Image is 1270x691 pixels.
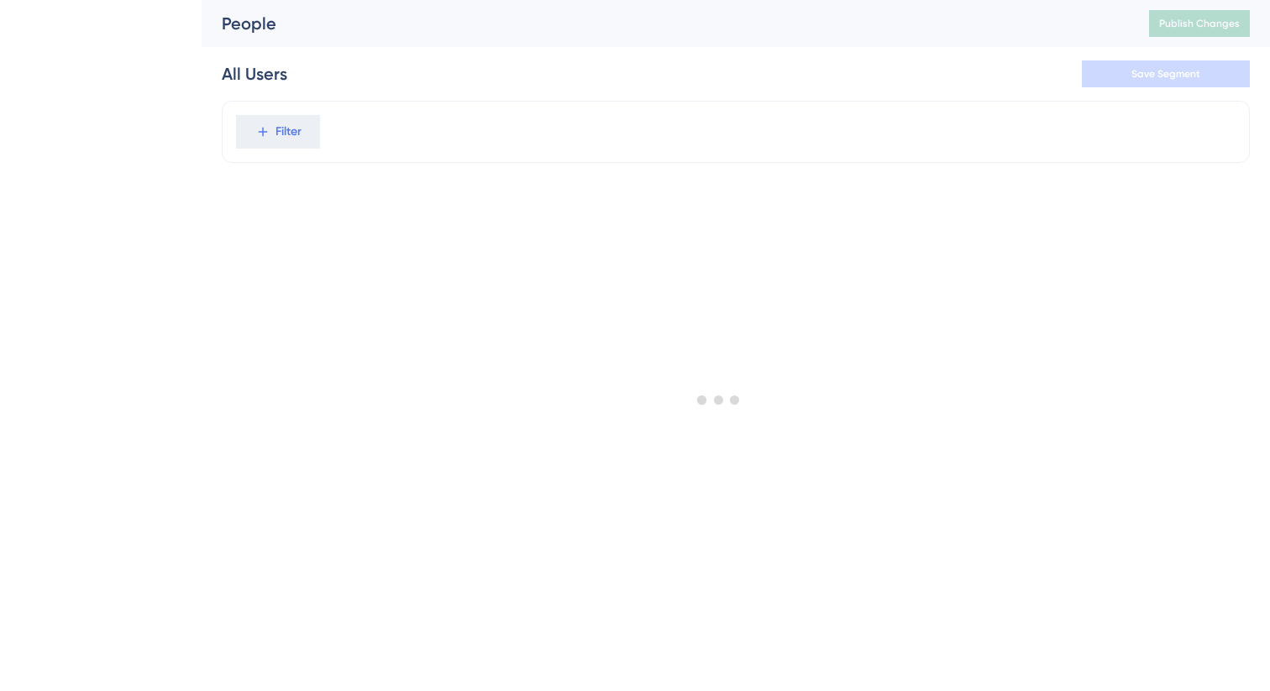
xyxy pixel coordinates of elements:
div: People [222,12,1107,35]
span: Publish Changes [1159,17,1240,30]
div: All Users [222,62,287,86]
button: Publish Changes [1149,10,1250,37]
span: Save Segment [1131,67,1200,81]
button: Save Segment [1082,60,1250,87]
